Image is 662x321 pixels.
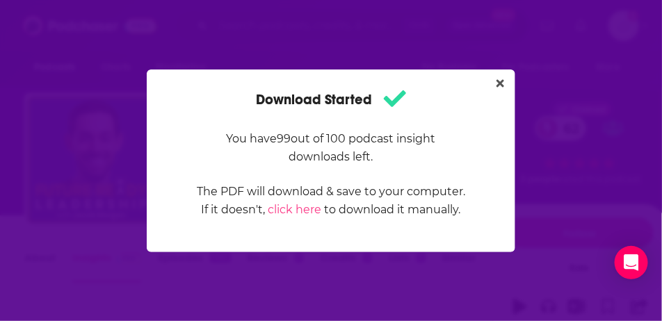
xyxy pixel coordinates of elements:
[196,130,466,166] p: You have 99 out of 100 podcast insight downloads left.
[257,86,406,113] h1: Download Started
[615,246,648,279] div: Open Intercom Messenger
[268,203,322,216] a: click here
[491,75,510,92] button: Close
[196,183,466,219] p: The PDF will download & save to your computer. If it doesn't, to download it manually.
